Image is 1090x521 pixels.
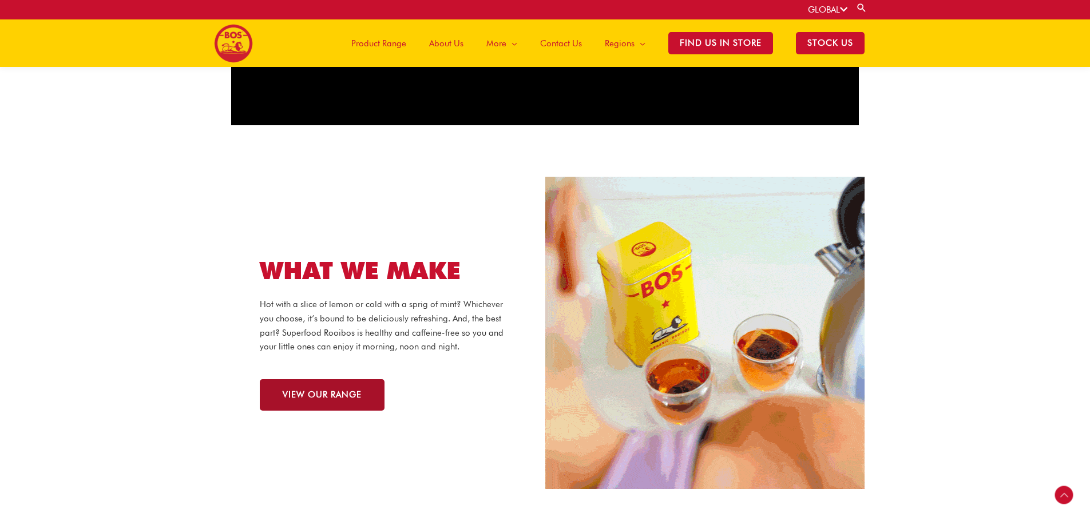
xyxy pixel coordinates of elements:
a: VIEW OUR RANGE [260,379,385,411]
a: About Us [418,19,475,67]
a: Search button [856,2,867,13]
a: More [475,19,529,67]
a: Product Range [340,19,418,67]
a: GLOBAL [808,5,847,15]
h2: WHAT WE MAKE [260,255,511,287]
p: Hot with a slice of lemon or cold with a sprig of mint? Whichever you choose, it’s bound to be de... [260,297,511,354]
a: Find Us in Store [657,19,784,67]
a: Contact Us [529,19,593,67]
span: VIEW OUR RANGE [283,391,362,399]
a: STOCK US [784,19,876,67]
span: Find Us in Store [668,32,773,54]
span: STOCK US [796,32,865,54]
span: More [486,26,506,61]
a: Regions [593,19,657,67]
span: Product Range [351,26,406,61]
nav: Site Navigation [331,19,876,67]
span: Contact Us [540,26,582,61]
span: About Us [429,26,463,61]
img: BOS logo finals-200px [214,24,253,63]
span: Regions [605,26,635,61]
